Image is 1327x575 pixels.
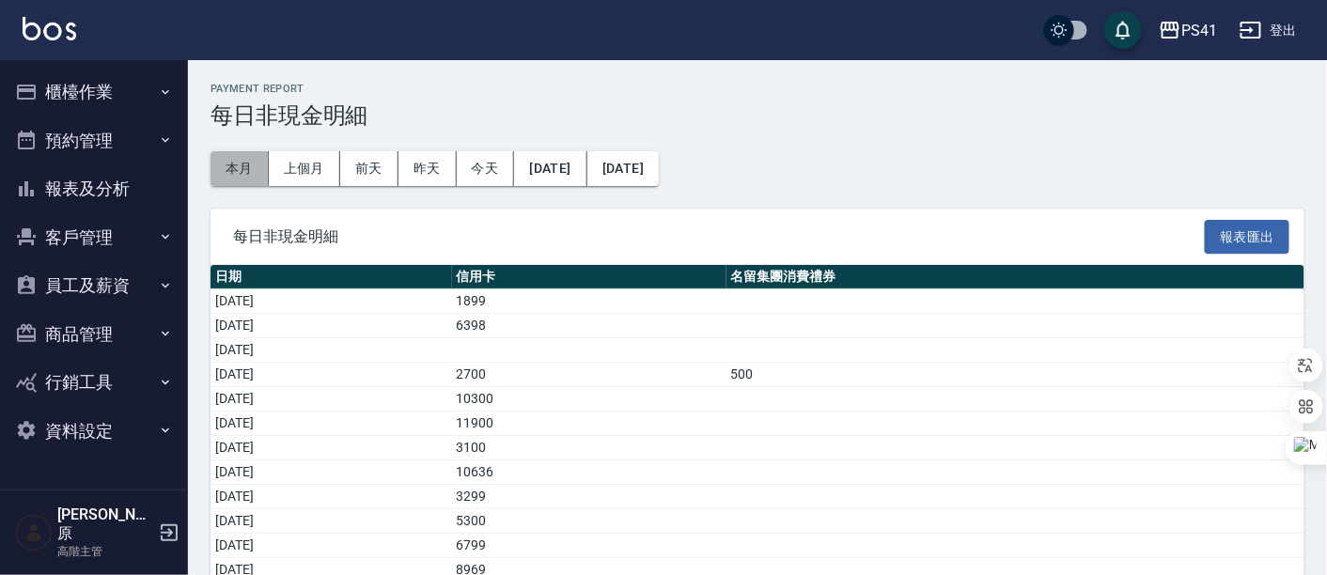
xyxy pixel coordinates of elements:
[57,543,153,560] p: 高階主管
[211,436,452,460] td: [DATE]
[8,68,180,117] button: 櫃檯作業
[211,314,452,338] td: [DATE]
[8,358,180,407] button: 行銷工具
[211,460,452,485] td: [DATE]
[452,436,726,460] td: 3100
[1205,226,1289,244] a: 報表匯出
[452,509,726,534] td: 5300
[15,514,53,552] img: Person
[452,314,726,338] td: 6398
[452,289,726,314] td: 1899
[587,151,659,186] button: [DATE]
[8,261,180,310] button: 員工及薪資
[340,151,398,186] button: 前天
[211,412,452,436] td: [DATE]
[398,151,457,186] button: 昨天
[269,151,340,186] button: 上個月
[452,265,726,289] th: 信用卡
[211,289,452,314] td: [DATE]
[211,387,452,412] td: [DATE]
[1181,19,1217,42] div: PS41
[457,151,515,186] button: 今天
[1104,11,1142,49] button: save
[452,363,726,387] td: 2700
[452,485,726,509] td: 3299
[211,83,1304,95] h2: Payment Report
[8,407,180,456] button: 資料設定
[1151,11,1225,50] button: PS41
[8,164,180,213] button: 報表及分析
[211,534,452,558] td: [DATE]
[8,310,180,359] button: 商品管理
[211,102,1304,129] h3: 每日非現金明細
[211,265,452,289] th: 日期
[452,387,726,412] td: 10300
[514,151,586,186] button: [DATE]
[23,17,76,40] img: Logo
[211,151,269,186] button: 本月
[233,227,1205,246] span: 每日非現金明細
[452,460,726,485] td: 10636
[8,213,180,262] button: 客戶管理
[211,338,452,363] td: [DATE]
[211,509,452,534] td: [DATE]
[211,363,452,387] td: [DATE]
[1232,13,1304,48] button: 登出
[452,534,726,558] td: 6799
[211,485,452,509] td: [DATE]
[726,363,1304,387] td: 500
[8,117,180,165] button: 預約管理
[726,265,1304,289] th: 名留集團消費禮券
[57,505,153,543] h5: [PERSON_NAME]原
[452,412,726,436] td: 11900
[1205,220,1289,255] button: 報表匯出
